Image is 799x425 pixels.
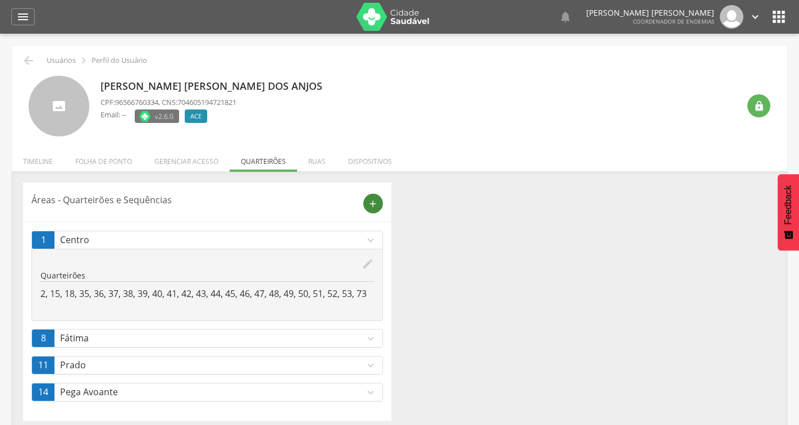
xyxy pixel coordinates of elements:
[47,56,76,65] p: Usuários
[115,97,158,107] span: 96566760334
[190,112,202,121] span: ACE
[778,174,799,250] button: Feedback - Mostrar pesquisa
[41,332,46,345] span: 8
[40,287,374,300] p: 2, 15, 18, 35, 36, 37, 38, 39, 40, 41, 42, 43, 44, 45, 46, 47, 48, 49, 50, 51, 52, 53, 73
[135,109,179,123] label: Versão do aplicativo
[747,94,770,117] div: Resetar senha
[783,185,793,225] span: Feedback
[633,17,714,25] span: Coordenador de Endemias
[155,111,174,122] span: v2.6.0
[101,79,328,94] p: [PERSON_NAME] [PERSON_NAME] dos Anjos
[60,234,364,246] p: Centro
[38,359,48,372] span: 11
[364,386,377,399] i: expand_more
[12,145,64,172] li: Timeline
[32,357,382,374] a: 11Pradoexpand_more
[77,54,90,67] i: 
[32,231,382,249] a: 1Centroexpand_more
[770,8,788,26] i: 
[368,199,378,209] i: add
[143,145,230,172] li: Gerenciar acesso
[101,97,236,108] p: CPF: , CNS:
[559,10,572,24] i: 
[364,359,377,372] i: expand_more
[60,386,364,399] p: Pega Avoante
[60,359,364,372] p: Prado
[92,56,147,65] p: Perfil do Usuário
[749,5,761,29] a: 
[749,11,761,23] i: 
[364,332,377,345] i: expand_more
[41,234,46,246] span: 1
[297,145,337,172] li: Ruas
[586,9,714,17] p: [PERSON_NAME] [PERSON_NAME]
[31,194,355,207] p: Áreas - Quarteirões e Sequências
[40,270,374,281] p: Quarteirões
[22,54,35,67] i: Voltar
[362,258,374,270] i: edit
[337,145,403,172] li: Dispositivos
[11,8,35,25] a: 
[364,234,377,246] i: expand_more
[32,383,382,401] a: 14Pega Avoanteexpand_more
[64,145,143,172] li: Folha de ponto
[754,100,765,112] i: 
[559,5,572,29] a: 
[101,109,126,120] p: Email: --
[177,97,236,107] span: 704605194721821
[32,330,382,347] a: 8Fátimaexpand_more
[60,332,364,345] p: Fátima
[16,10,30,24] i: 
